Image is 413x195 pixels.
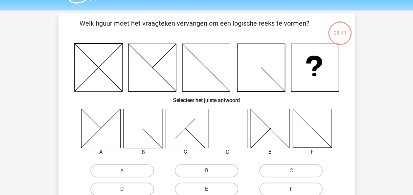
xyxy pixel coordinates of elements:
[328,21,352,37] div: 08:41
[90,164,154,177] label: A
[76,148,126,156] div: A
[259,164,323,177] label: C
[118,148,168,156] div: B
[175,164,238,177] label: B
[203,148,253,156] div: D
[245,148,295,156] div: E
[161,148,210,156] div: C
[69,92,344,103] h6: Selecteer het juiste antwoord
[287,148,337,156] div: F
[69,18,320,38] p: Welk figuur moet het vraagteken vervangen om een logische reeks te vormen?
